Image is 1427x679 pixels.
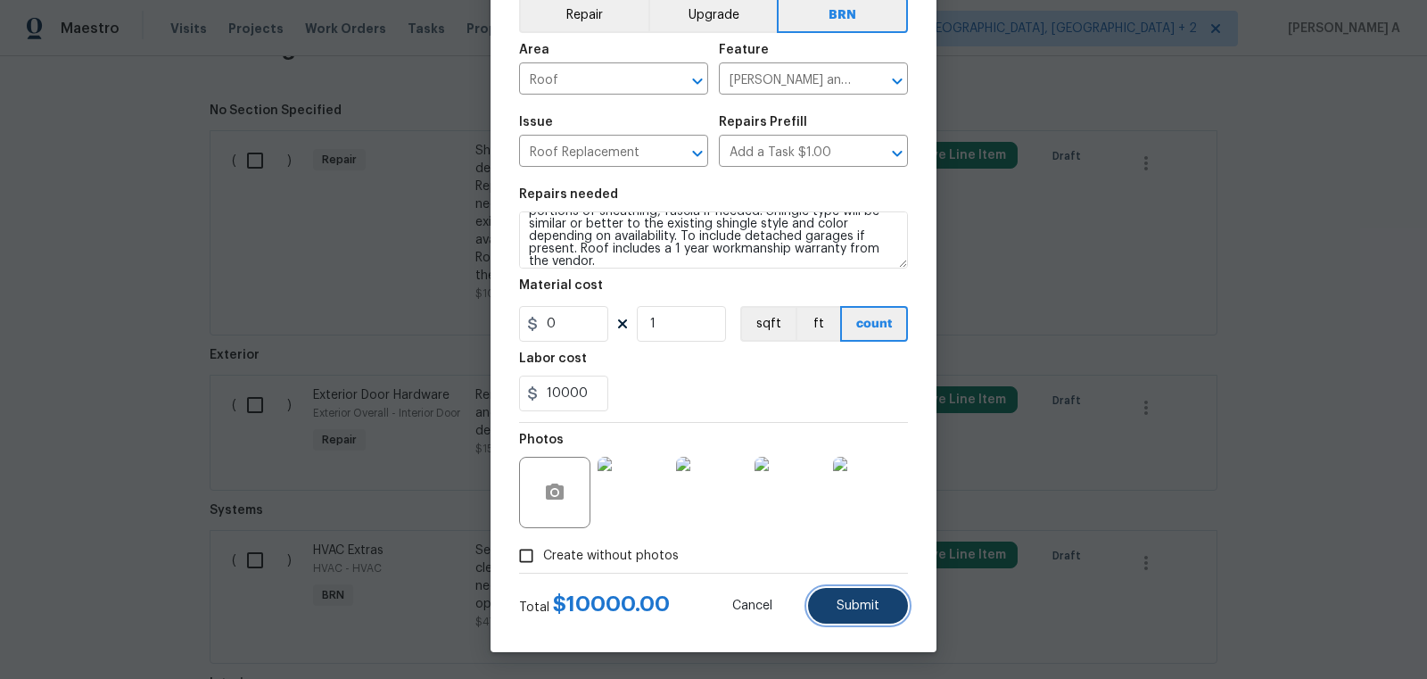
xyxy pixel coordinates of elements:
[519,595,670,617] div: Total
[519,279,603,292] h5: Material cost
[519,44,549,56] h5: Area
[519,211,908,269] textarea: Shingle roof - Seller to remove shingle roof to decking and replace with new asphalt shingle roof...
[519,188,618,201] h5: Repairs needed
[885,141,910,166] button: Open
[519,116,553,128] h5: Issue
[732,600,772,613] span: Cancel
[543,547,679,566] span: Create without photos
[519,352,587,365] h5: Labor cost
[885,69,910,94] button: Open
[685,141,710,166] button: Open
[519,434,564,446] h5: Photos
[808,588,908,624] button: Submit
[719,116,807,128] h5: Repairs Prefill
[796,306,840,342] button: ft
[740,306,796,342] button: sqft
[685,69,710,94] button: Open
[553,593,670,615] span: $ 10000.00
[719,44,769,56] h5: Feature
[704,588,801,624] button: Cancel
[837,600,879,613] span: Submit
[840,306,908,342] button: count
